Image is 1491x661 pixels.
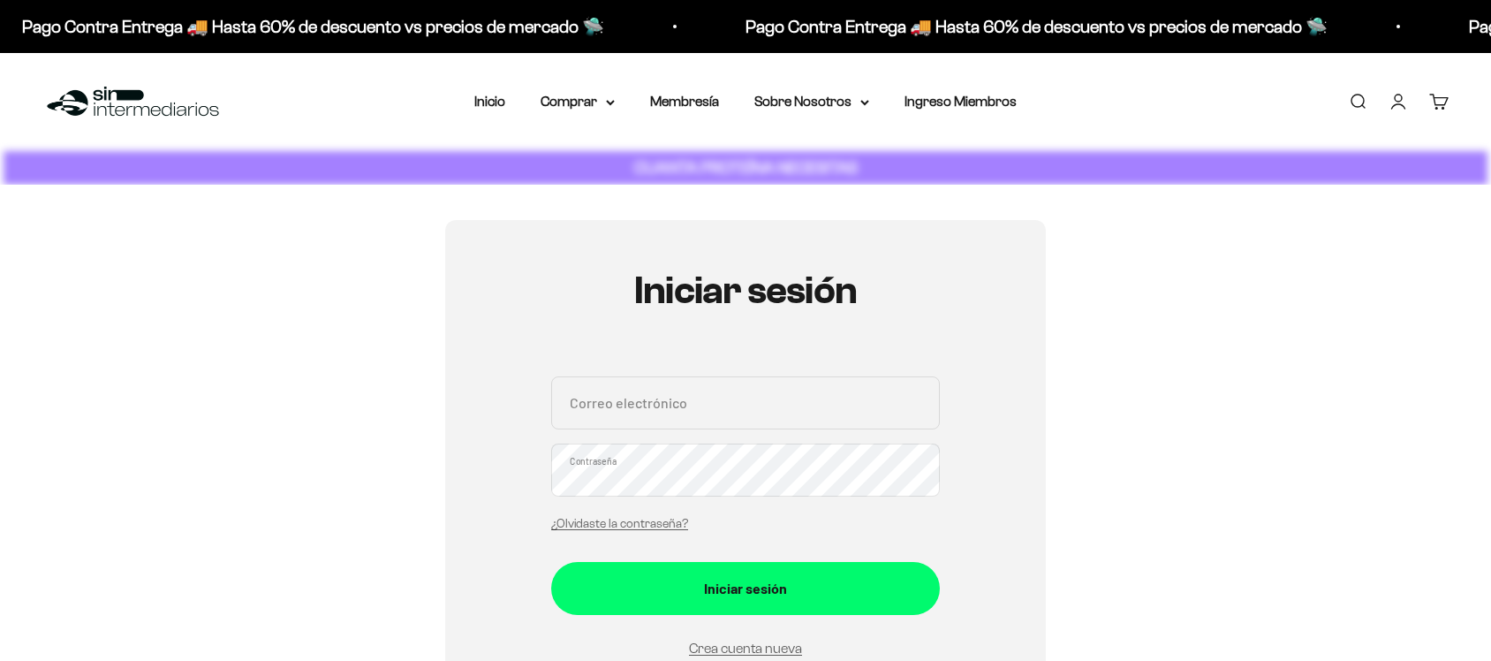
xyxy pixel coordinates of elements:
a: Membresía [650,94,719,109]
strong: CUANTA PROTEÍNA NECESITAS [634,158,858,177]
summary: Sobre Nosotros [754,90,869,113]
a: Ingreso Miembros [904,94,1017,109]
a: ¿Olvidaste la contraseña? [551,517,688,530]
button: Iniciar sesión [551,562,940,615]
p: Pago Contra Entrega 🚚 Hasta 60% de descuento vs precios de mercado 🛸 [745,12,1328,41]
p: Pago Contra Entrega 🚚 Hasta 60% de descuento vs precios de mercado 🛸 [22,12,604,41]
summary: Comprar [541,90,615,113]
a: Crea cuenta nueva [689,641,802,656]
h1: Iniciar sesión [551,270,940,312]
a: Inicio [474,94,505,109]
